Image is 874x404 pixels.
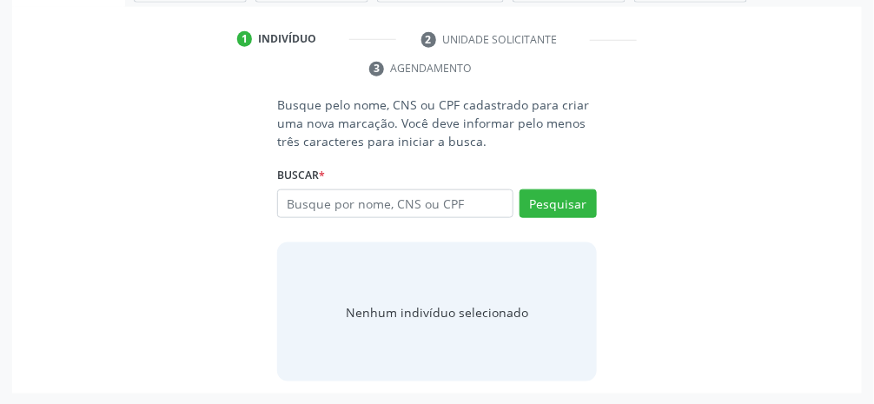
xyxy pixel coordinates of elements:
div: Nenhum indivíduo selecionado [346,303,528,321]
div: Indivíduo [258,31,316,47]
label: Buscar [277,162,325,189]
button: Pesquisar [520,189,597,219]
p: Busque pelo nome, CNS ou CPF cadastrado para criar uma nova marcação. Você deve informar pelo men... [277,96,597,150]
input: Busque por nome, CNS ou CPF [277,189,513,219]
div: 1 [237,31,253,47]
